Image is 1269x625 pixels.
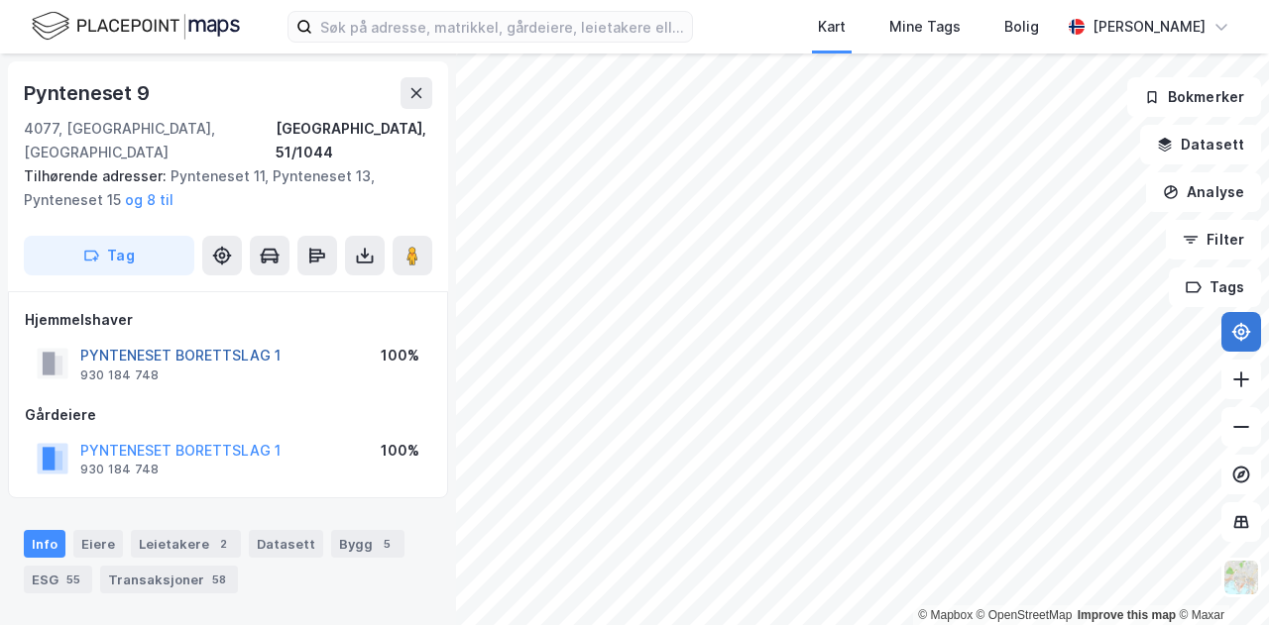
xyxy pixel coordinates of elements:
[80,462,159,477] div: 930 184 748
[1146,172,1261,212] button: Analyse
[818,15,846,39] div: Kart
[331,530,404,558] div: Bygg
[1170,530,1269,625] iframe: Chat Widget
[312,12,692,42] input: Søk på adresse, matrikkel, gårdeiere, leietakere eller personer
[24,236,194,275] button: Tag
[1004,15,1039,39] div: Bolig
[377,534,397,554] div: 5
[1127,77,1261,117] button: Bokmerker
[381,439,419,463] div: 100%
[918,608,973,622] a: Mapbox
[889,15,961,39] div: Mine Tags
[1166,220,1261,260] button: Filter
[208,570,230,589] div: 58
[213,534,233,554] div: 2
[73,530,123,558] div: Eiere
[24,167,171,184] span: Tilhørende adresser:
[24,530,65,558] div: Info
[1093,15,1206,39] div: [PERSON_NAME]
[24,566,92,593] div: ESG
[24,77,154,109] div: Pynteneset 9
[100,566,238,593] div: Transaksjoner
[1140,125,1261,164] button: Datasett
[32,9,240,44] img: logo.f888ab2527a4732fd821a326f86c7f29.svg
[1078,608,1176,622] a: Improve this map
[131,530,241,558] div: Leietakere
[24,117,276,164] div: 4077, [GEOGRAPHIC_DATA], [GEOGRAPHIC_DATA]
[1170,530,1269,625] div: Kontrollprogram for chat
[977,608,1073,622] a: OpenStreetMap
[62,570,84,589] div: 55
[80,367,159,383] div: 930 184 748
[24,164,416,212] div: Pynteneset 11, Pynteneset 13, Pynteneset 15
[381,344,419,367] div: 100%
[249,530,323,558] div: Datasett
[25,403,431,427] div: Gårdeiere
[276,117,432,164] div: [GEOGRAPHIC_DATA], 51/1044
[25,308,431,332] div: Hjemmelshaver
[1169,267,1261,307] button: Tags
